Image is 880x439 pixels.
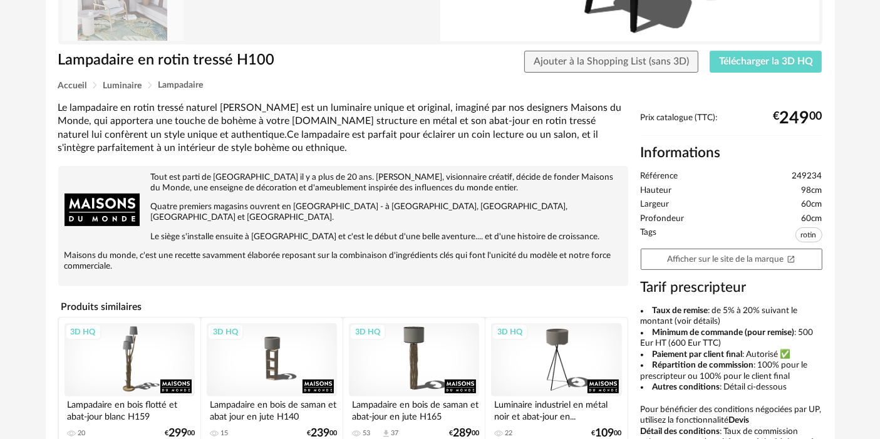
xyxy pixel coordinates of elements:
div: 37 [391,429,398,438]
span: rotin [795,227,822,242]
button: Ajouter à la Shopping List (sans 3D) [524,51,698,73]
p: Quatre premiers magasins ouvrent en [GEOGRAPHIC_DATA] - à [GEOGRAPHIC_DATA], [GEOGRAPHIC_DATA], [... [65,202,622,223]
b: Devis [729,416,750,425]
div: 3D HQ [492,324,528,340]
span: Luminaire [103,81,142,90]
li: : Autorisé ✅ [641,349,822,361]
span: 299 [168,429,187,438]
span: 109 [596,429,614,438]
div: 20 [78,429,86,438]
div: 15 [220,429,228,438]
span: 60cm [802,214,822,225]
li: : Détail ci-dessous [641,382,822,393]
b: Autres conditions [652,383,720,391]
div: 3D HQ [207,324,244,340]
img: brand logo [65,172,140,247]
span: Tags [641,227,657,245]
div: € 00 [449,429,479,438]
span: Ajouter à la Shopping List (sans 3D) [534,56,689,66]
div: Breadcrumb [58,81,822,90]
div: Lampadaire en bois flotté et abat-jour blanc H159 [65,396,195,421]
div: € 00 [592,429,622,438]
h2: Informations [641,144,822,162]
div: Le lampadaire en rotin tressé naturel [PERSON_NAME] est un luminaire unique et original, imaginé ... [58,101,628,155]
div: € 00 [307,429,337,438]
div: Luminaire industriel en métal noir et abat-jour en... [491,396,621,421]
li: : de 5% à 20% suivant le montant (voir détails) [641,306,822,328]
span: 98cm [802,185,822,197]
span: Largeur [641,199,670,210]
span: 239 [311,429,329,438]
span: Hauteur [641,185,672,197]
p: Maisons du monde, c'est une recette savamment élaborée reposant sur la combinaison d'ingrédients ... [65,250,622,272]
p: Le siège s'installe ensuite à [GEOGRAPHIC_DATA] et c'est le début d'une belle aventure.... et d'u... [65,232,622,242]
h3: Tarif prescripteur [641,279,822,297]
div: 3D HQ [349,324,386,340]
span: Télécharger la 3D HQ [719,56,813,66]
div: € 00 [774,113,822,123]
h4: Produits similaires [58,297,628,316]
div: Lampadaire en bois de saman et abat-jour en jute H165 [349,396,479,421]
span: Référence [641,171,678,182]
div: 22 [505,429,512,438]
span: Lampadaire [158,81,204,90]
div: € 00 [165,429,195,438]
a: Afficher sur le site de la marqueOpen In New icon [641,249,822,271]
span: 289 [453,429,472,438]
b: Taux de remise [652,306,708,315]
span: 60cm [802,199,822,210]
div: Lampadaire en bois de saman et abat jour en jute H140 [207,396,337,421]
li: : 100% pour le prescripteur ou 100% pour le client final [641,360,822,382]
p: Tout est parti de [GEOGRAPHIC_DATA] il y a plus de 20 ans. [PERSON_NAME], visionnaire créatif, dé... [65,172,622,194]
b: Minimum de commande (pour remise) [652,328,794,337]
span: Profondeur [641,214,685,225]
b: Paiement par client final [652,350,742,359]
h1: Lampadaire en rotin tressé H100 [58,51,370,70]
div: Prix catalogue (TTC): [641,113,822,136]
span: 249 [780,113,810,123]
li: : 500 Eur HT (600 Eur TTC) [641,328,822,349]
span: Download icon [381,429,391,438]
span: Open In New icon [787,254,795,263]
div: 53 [363,429,370,438]
span: Accueil [58,81,87,90]
button: Télécharger la 3D HQ [710,51,822,73]
span: 249234 [792,171,822,182]
div: 3D HQ [65,324,101,340]
b: Détail des conditions [641,427,720,436]
b: Répartition de commission [652,361,753,369]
